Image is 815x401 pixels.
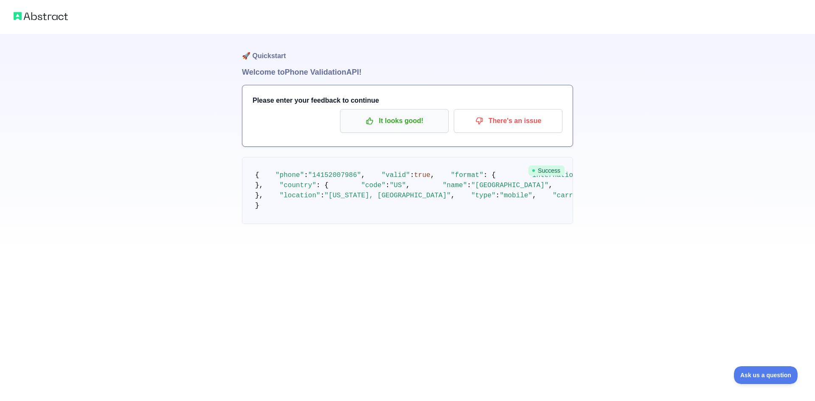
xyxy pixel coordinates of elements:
span: : [320,192,325,199]
iframe: Toggle Customer Support [734,366,798,384]
span: , [532,192,537,199]
span: "name" [443,182,467,189]
code: }, }, } [255,171,793,210]
span: , [548,182,553,189]
span: "carrier" [553,192,589,199]
span: : [467,182,471,189]
span: : { [483,171,496,179]
span: , [406,182,410,189]
span: "14152007986" [308,171,361,179]
img: Abstract logo [14,10,68,22]
span: , [361,171,365,179]
span: : [385,182,390,189]
span: "location" [280,192,320,199]
span: "valid" [382,171,410,179]
span: "country" [280,182,316,189]
p: There's an issue [460,114,556,128]
span: : [304,171,308,179]
h3: Please enter your feedback to continue [253,95,562,106]
span: "US" [390,182,406,189]
span: "code" [361,182,386,189]
span: "[US_STATE], [GEOGRAPHIC_DATA]" [324,192,451,199]
h1: Welcome to Phone Validation API! [242,66,573,78]
span: "[GEOGRAPHIC_DATA]" [471,182,548,189]
span: { [255,171,259,179]
button: It looks good! [340,109,449,133]
span: : [496,192,500,199]
span: "phone" [275,171,304,179]
span: : { [316,182,329,189]
span: "mobile" [500,192,532,199]
span: Success [528,165,565,176]
h1: 🚀 Quickstart [242,34,573,66]
button: There's an issue [454,109,562,133]
span: "type" [471,192,496,199]
span: , [430,171,435,179]
span: , [451,192,455,199]
span: "international" [528,171,589,179]
span: : [410,171,414,179]
p: It looks good! [346,114,442,128]
span: true [414,171,430,179]
span: "format" [451,171,483,179]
